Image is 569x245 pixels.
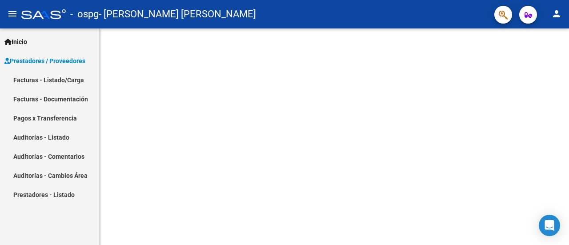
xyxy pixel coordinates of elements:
[7,8,18,19] mat-icon: menu
[551,8,562,19] mat-icon: person
[4,56,85,66] span: Prestadores / Proveedores
[70,4,99,24] span: - ospg
[4,37,27,47] span: Inicio
[539,215,560,236] div: Open Intercom Messenger
[99,4,256,24] span: - [PERSON_NAME] [PERSON_NAME]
